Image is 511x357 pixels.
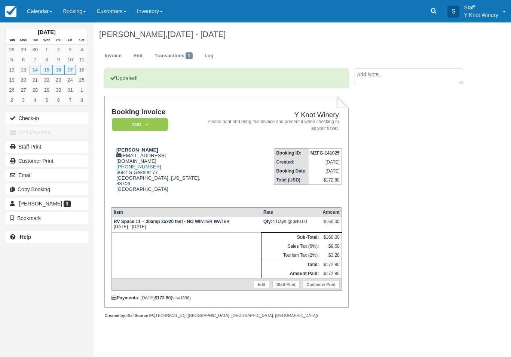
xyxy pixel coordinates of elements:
strong: MZFG-141025 [310,150,340,156]
button: Email [6,169,88,181]
a: 4 [76,45,88,55]
th: Booking Date: [274,167,309,176]
a: [PERSON_NAME] 3 [6,198,88,210]
a: 9 [53,55,64,65]
th: Sat [76,36,88,45]
h1: Booking Invoice [111,108,204,116]
a: 7 [64,95,76,105]
button: Add Payment [6,126,88,138]
span: [DATE] - [DATE] [168,30,226,39]
a: Help [6,231,88,243]
div: $160.00 [322,219,339,230]
a: 1 [41,45,52,55]
td: Tourism Tax (2%): [261,251,321,260]
a: 30 [29,45,41,55]
th: Wed [41,36,52,45]
a: 5 [41,95,52,105]
a: Customer Print [303,281,340,288]
th: Sub-Total: [261,233,321,242]
address: Please print and bring this invoice and present it when checking in as your ticket. [207,119,339,131]
a: 24 [64,75,76,85]
a: 4 [29,95,41,105]
span: [PERSON_NAME] [19,201,62,207]
th: Rate [261,208,321,217]
th: Total (USD): [274,176,309,185]
button: Copy Booking [6,183,88,195]
td: Sales Tax (6%): [261,242,321,251]
a: 21 [29,75,41,85]
td: $9.60 [321,242,342,251]
a: 18 [76,65,88,75]
th: Tue [29,36,41,45]
span: 3 [64,201,71,207]
div: S [447,6,459,18]
th: Booking ID: [274,148,309,158]
a: 6 [18,55,29,65]
a: 2 [53,45,64,55]
a: Invoice [99,49,127,63]
p: Staff [464,4,498,11]
a: Edit [254,281,269,288]
a: 12 [6,65,18,75]
span: 1 [186,52,193,59]
a: 5 [6,55,18,65]
em: Paid [112,118,168,131]
strong: RV Space 11 ~ 30amp 35x20 feet - NO WINTER WATER [114,219,230,224]
small: 1636 [180,296,189,300]
a: 13 [18,65,29,75]
a: 7 [29,55,41,65]
a: 3 [18,95,29,105]
a: 6 [53,95,64,105]
a: 3 [64,45,76,55]
a: Edit [128,49,148,63]
strong: Source IP: [135,313,154,318]
button: Bookmark [6,212,88,224]
a: Staff Print [272,281,300,288]
a: 31 [64,85,76,95]
a: 23 [53,75,64,85]
th: Item [111,208,261,217]
td: $160.00 [321,233,342,242]
h2: Y Knot Winery [207,111,339,119]
a: 29 [41,85,52,95]
td: [DATE] [309,167,342,176]
a: 15 [41,65,52,75]
a: Log [199,49,219,63]
a: 28 [6,45,18,55]
a: 2 [6,95,18,105]
a: 27 [18,85,29,95]
a: Paid [111,118,165,131]
a: 14 [29,65,41,75]
strong: $172.80 [154,295,171,300]
a: 19 [6,75,18,85]
a: 1 [76,85,88,95]
a: 8 [76,95,88,105]
a: 25 [76,75,88,85]
th: Amount Paid: [261,269,321,278]
th: Created: [274,158,309,167]
strong: [DATE] [38,29,55,35]
a: 20 [18,75,29,85]
a: 17 [64,65,76,75]
div: Staff [TECHNICAL_ID] ([GEOGRAPHIC_DATA], [GEOGRAPHIC_DATA], [GEOGRAPHIC_DATA]) [104,313,349,318]
a: Staff Print [6,141,88,153]
h1: [PERSON_NAME], [99,30,471,39]
td: $3.20 [321,251,342,260]
td: $172.80 [309,176,342,185]
th: Amount [321,208,342,217]
a: 22 [41,75,52,85]
a: 11 [76,55,88,65]
strong: Payments [111,295,138,300]
p: Y Knot Winery [464,11,498,19]
a: Customer Print [6,155,88,167]
a: 30 [53,85,64,95]
button: Check-in [6,112,88,124]
a: 16 [53,65,64,75]
td: $172.80 [321,260,342,269]
p: Updated! [104,68,349,88]
th: Thu [53,36,64,45]
strong: [PERSON_NAME] [116,147,158,153]
th: Total: [261,260,321,269]
strong: Created by: [104,313,126,318]
td: [DATE] - [DATE] [111,217,261,232]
